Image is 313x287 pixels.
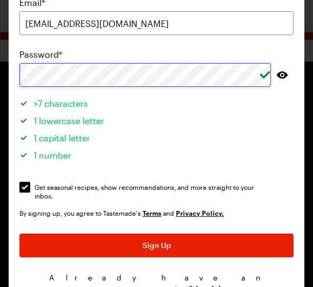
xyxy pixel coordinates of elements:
[33,133,90,143] span: 1 capital letter
[19,234,294,257] button: Sign Up
[19,48,62,61] label: Password
[142,240,171,251] span: Sign Up
[19,208,294,218] div: By signing up, you agree to Tastemade's and
[33,115,104,126] span: 1 lowercase letter
[33,150,71,160] span: 1 number
[19,182,30,193] input: Get seasonal recipes, show recommendations, and more straight to your inbox.
[142,208,161,217] a: Tastemade Terms of Service
[176,208,224,217] a: Tastemade Privacy Policy
[33,98,88,108] span: >7 characters
[35,183,271,192] span: Get seasonal recipes, show recommendations, and more straight to your inbox.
